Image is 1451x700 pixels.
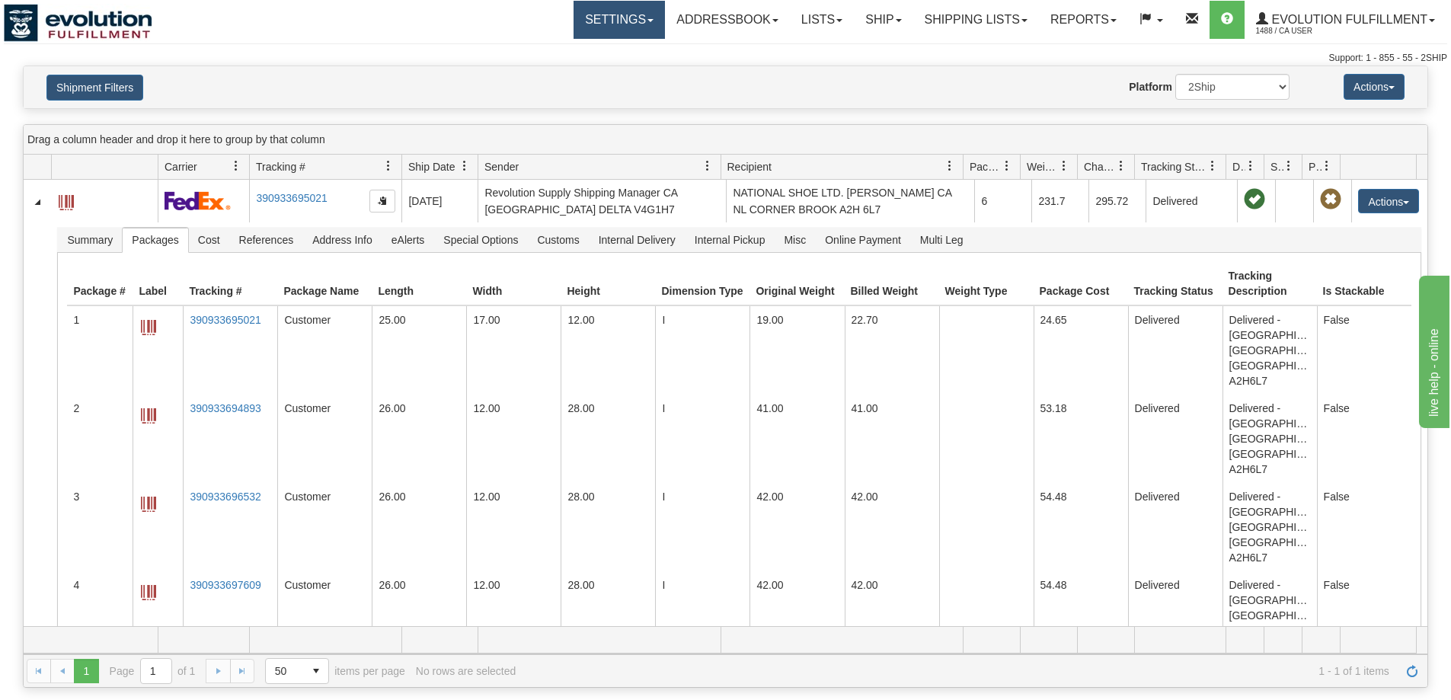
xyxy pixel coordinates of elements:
td: Delivered - [GEOGRAPHIC_DATA], [GEOGRAPHIC_DATA], [GEOGRAPHIC_DATA], A2H6L7 [1222,483,1317,571]
td: 2 [67,395,133,483]
th: Tracking # [183,262,277,306]
span: Tracking # [256,159,305,174]
a: Ship [854,1,912,39]
th: Is Stackable [1317,262,1411,306]
td: 28.00 [561,483,655,571]
td: 12.00 [466,395,561,483]
span: select [304,659,328,683]
a: Label [141,312,156,340]
th: Package Name [277,262,372,306]
td: 3 [67,483,133,571]
td: Delivered - [GEOGRAPHIC_DATA], [GEOGRAPHIC_DATA], [GEOGRAPHIC_DATA], A2H6L7 [1222,306,1317,395]
td: 41.00 [749,395,844,483]
a: Label [141,489,156,517]
span: Sender [484,159,519,174]
a: Addressbook [665,1,790,39]
span: 1 - 1 of 1 items [526,665,1389,677]
th: Tracking Status [1128,262,1222,306]
a: 390933695021 [190,314,260,326]
span: Multi Leg [911,228,973,252]
span: Summary [58,228,122,252]
a: Tracking # filter column settings [376,153,401,179]
div: Support: 1 - 855 - 55 - 2SHIP [4,52,1447,65]
td: 12.00 [466,571,561,660]
a: Ship Date filter column settings [452,153,478,179]
td: I [655,306,749,395]
a: Lists [790,1,854,39]
td: Delivered - [GEOGRAPHIC_DATA], [GEOGRAPHIC_DATA], [GEOGRAPHIC_DATA], A2H6L7 [1222,571,1317,660]
a: Tracking Status filter column settings [1200,153,1226,179]
span: items per page [265,658,405,684]
th: Package # [67,262,133,306]
span: Weight [1027,159,1059,174]
td: 41.00 [845,395,939,483]
td: Delivered - [GEOGRAPHIC_DATA], [GEOGRAPHIC_DATA], [GEOGRAPHIC_DATA], A2H6L7 [1222,395,1317,483]
td: 42.00 [845,571,939,660]
span: Page 1 [74,659,98,683]
th: Width [466,262,561,306]
td: Delivered [1128,306,1222,395]
td: 1 [67,306,133,395]
td: 295.72 [1088,180,1146,222]
span: Evolution Fulfillment [1268,13,1427,26]
td: I [655,571,749,660]
th: Dimension Type [655,262,749,306]
td: 231.7 [1031,180,1088,222]
td: 6 [974,180,1031,222]
button: Shipment Filters [46,75,143,101]
a: Packages filter column settings [994,153,1020,179]
td: 26.00 [372,483,466,571]
a: Carrier filter column settings [223,153,249,179]
img: 2 - FedEx Express® [165,191,231,210]
a: Reports [1039,1,1128,39]
a: 390933697609 [190,579,260,591]
span: 1488 / CA User [1256,24,1370,39]
td: Delivered [1146,180,1237,222]
label: Platform [1129,79,1172,94]
a: Refresh [1400,659,1424,683]
td: 4 [67,571,133,660]
td: 17.00 [466,306,561,395]
span: Pickup Not Assigned [1320,189,1341,210]
td: [DATE] [401,180,478,222]
th: Package Cost [1034,262,1128,306]
td: I [655,483,749,571]
a: Label [141,577,156,606]
a: Weight filter column settings [1051,153,1077,179]
div: live help - online [11,9,141,27]
a: Settings [574,1,665,39]
td: 19.00 [749,306,844,395]
a: Label [59,188,74,213]
td: Customer [277,306,372,395]
span: Internal Pickup [686,228,775,252]
a: Sender filter column settings [695,153,721,179]
a: Shipping lists [913,1,1039,39]
th: Label [133,262,183,306]
td: I [655,395,749,483]
a: Charge filter column settings [1108,153,1134,179]
td: False [1317,395,1411,483]
td: 42.00 [749,571,844,660]
img: logo1488.jpg [4,4,152,42]
a: Collapse [30,194,45,209]
td: 53.18 [1034,395,1128,483]
th: Original Weight [749,262,844,306]
span: Pickup Status [1309,159,1322,174]
td: 42.00 [845,483,939,571]
span: Address Info [303,228,382,252]
td: 54.48 [1034,483,1128,571]
span: Online Payment [816,228,910,252]
span: Packages [123,228,187,252]
td: 26.00 [372,395,466,483]
a: 390933694893 [190,402,260,414]
a: Shipment Issues filter column settings [1276,153,1302,179]
div: No rows are selected [416,665,516,677]
th: Weight Type [939,262,1034,306]
span: 50 [275,663,295,679]
span: Tracking Status [1141,159,1207,174]
td: 54.48 [1034,571,1128,660]
td: Customer [277,395,372,483]
span: Shipment Issues [1270,159,1283,174]
span: Delivery Status [1232,159,1245,174]
td: 28.00 [561,571,655,660]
